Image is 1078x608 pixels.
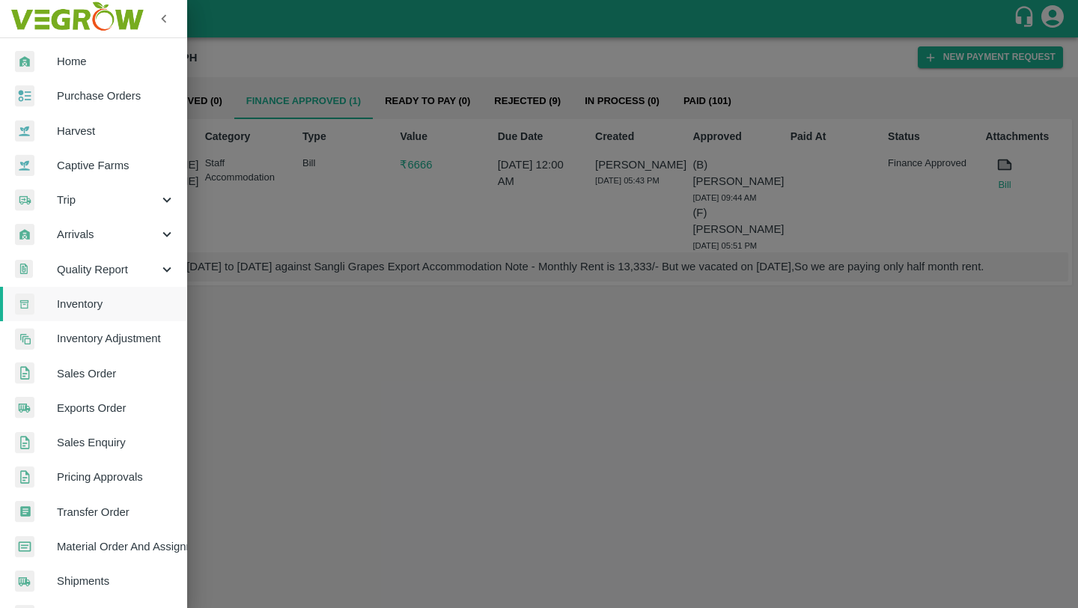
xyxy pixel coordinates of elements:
[15,260,33,279] img: qualityReport
[57,400,175,416] span: Exports Order
[57,192,159,208] span: Trip
[57,53,175,70] span: Home
[15,501,34,523] img: whTransfer
[57,469,175,485] span: Pricing Approvals
[15,362,34,384] img: sales
[15,189,34,211] img: delivery
[57,330,175,347] span: Inventory Adjustment
[57,365,175,382] span: Sales Order
[57,226,159,243] span: Arrivals
[15,432,34,454] img: sales
[57,573,175,589] span: Shipments
[57,538,175,555] span: Material Order And Assignment
[57,261,159,278] span: Quality Report
[15,571,34,592] img: shipments
[57,88,175,104] span: Purchase Orders
[15,466,34,488] img: sales
[15,51,34,73] img: whArrival
[57,123,175,139] span: Harvest
[57,296,175,312] span: Inventory
[15,536,34,558] img: centralMaterial
[15,294,34,315] img: whInventory
[57,504,175,520] span: Transfer Order
[15,154,34,177] img: harvest
[15,85,34,107] img: reciept
[57,434,175,451] span: Sales Enquiry
[15,397,34,419] img: shipments
[15,328,34,350] img: inventory
[15,224,34,246] img: whArrival
[15,120,34,142] img: harvest
[57,157,175,174] span: Captive Farms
